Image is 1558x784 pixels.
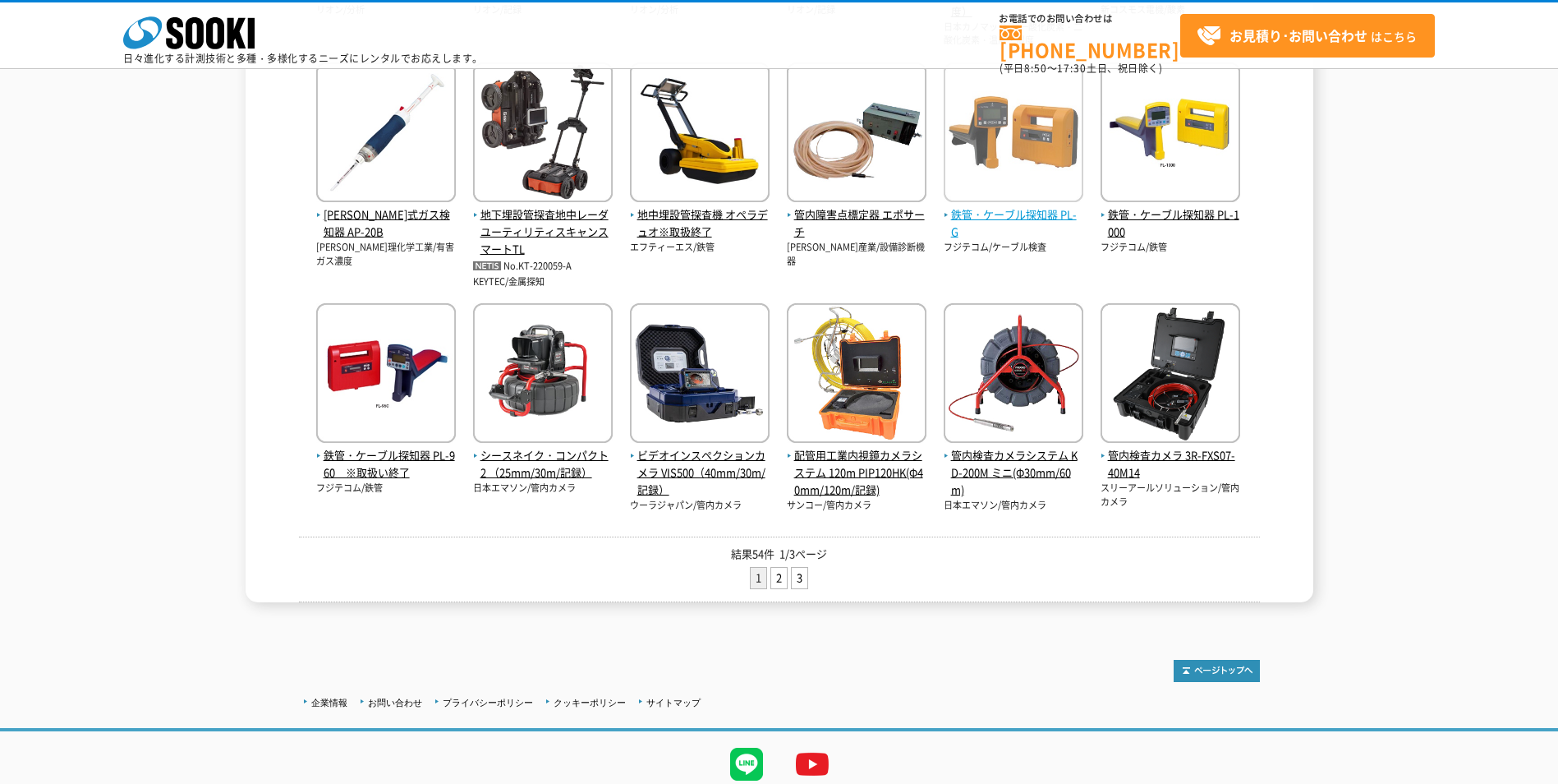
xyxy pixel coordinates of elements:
[771,568,787,588] a: 2
[1000,25,1180,59] a: [PHONE_NUMBER]
[944,190,1083,241] a: 鉄管・ケーブル探知器 PL-G
[1101,431,1240,482] a: 管内検査カメラ 3R-FXS07-40M14
[1101,241,1240,255] p: フジテコム/鉄管
[787,62,926,206] img: エポサーチ
[1101,303,1240,447] img: 3R-FXS07-40M14
[630,206,770,241] span: 地中埋設管探査機 オペラデュオ※取扱終了
[792,568,807,588] a: 3
[630,303,770,447] img: VIS500（40mm/30m/記録）
[316,62,456,206] img: AP-20B
[787,447,926,498] span: 配管用工業内視鏡カメラシステム 120m PIP120HK(Φ40mm/120m/記録)
[646,698,701,708] a: サイトマップ
[1180,14,1435,58] a: お見積り･お問い合わせはこちら
[473,275,613,289] p: KEYTEC/金属探知
[630,241,770,255] p: エフティーエス/鉄管
[944,241,1083,255] p: フジテコム/ケーブル検査
[316,206,456,241] span: [PERSON_NAME]式ガス検知器 AP-20B
[1229,25,1367,45] strong: お見積り･お問い合わせ
[944,447,1083,498] span: 管内検査カメラシステム KD-200M ミニ(Φ30mm/60m)
[630,190,770,241] a: 地中埋設管探査機 オペラデュオ※取扱終了
[299,546,1260,563] p: 結果54件 1/3ページ
[1000,61,1162,76] span: (平日 ～ 土日、祝日除く)
[1101,447,1240,482] span: 管内検査カメラ 3R-FXS07-40M14
[443,698,533,708] a: プライバシーポリシー
[554,698,626,708] a: クッキーポリシー
[316,241,456,268] p: [PERSON_NAME]理化学工業/有害ガス濃度
[1000,14,1180,24] span: お電話でのお問い合わせは
[1174,660,1260,682] img: トップページへ
[311,698,347,708] a: 企業情報
[473,258,613,275] p: No.KT-220059-A
[316,190,456,241] a: [PERSON_NAME]式ガス検知器 AP-20B
[473,303,613,447] img: （25mm/30m/記録）
[1101,190,1240,241] a: 鉄管・ケーブル探知器 PL-1000
[1101,482,1240,509] p: スリーアールソリューション/管内カメラ
[944,206,1083,241] span: 鉄管・ケーブル探知器 PL-G
[316,447,456,482] span: 鉄管・ケーブル探知器 PL-960 ※取扱い終了
[630,447,770,498] span: ビデオインスペクションカメラ VIS500（40mm/30m/記録）
[473,431,613,482] a: シースネイク・コンパクト2 （25mm/30m/記録）
[944,62,1083,206] img: PL-G
[123,53,483,63] p: 日々進化する計測技術と多種・多様化するニーズにレンタルでお応えします。
[368,698,422,708] a: お問い合わせ
[944,431,1083,499] a: 管内検査カメラシステム KD-200M ミニ(Φ30mm/60m)
[1057,61,1087,76] span: 17:30
[1197,24,1417,48] span: はこちら
[473,482,613,496] p: 日本エマソン/管内カメラ
[316,431,456,482] a: 鉄管・ケーブル探知器 PL-960 ※取扱い終了
[944,303,1083,447] img: KD-200M ミニ(Φ30mm/60m)
[787,499,926,513] p: サンコー/管内カメラ
[787,241,926,268] p: [PERSON_NAME]産業/設備診断機器
[473,62,613,206] img: ユーティリティスキャンスマートTL
[316,303,456,447] img: PL-960 ※取扱い終了
[750,567,767,589] li: 1
[473,206,613,257] span: 地下埋設管探査地中レーダ ユーティリティスキャンスマートTL
[316,482,456,496] p: フジテコム/鉄管
[787,303,926,447] img: PIP120HK(Φ40mm/120m/記録)
[630,499,770,513] p: ウーラジャパン/管内カメラ
[473,447,613,482] span: シースネイク・コンパクト2 （25mm/30m/記録）
[1101,62,1240,206] img: PL-1000
[630,62,770,206] img: オペラデュオ※取扱終了
[1024,61,1047,76] span: 8:50
[787,206,926,241] span: 管内障害点標定器 エポサーチ
[1101,206,1240,241] span: 鉄管・ケーブル探知器 PL-1000
[473,190,613,258] a: 地下埋設管探査地中レーダ ユーティリティスキャンスマートTL
[944,499,1083,513] p: 日本エマソン/管内カメラ
[787,190,926,241] a: 管内障害点標定器 エポサーチ
[787,431,926,499] a: 配管用工業内視鏡カメラシステム 120m PIP120HK(Φ40mm/120m/記録)
[630,431,770,499] a: ビデオインスペクションカメラ VIS500（40mm/30m/記録）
